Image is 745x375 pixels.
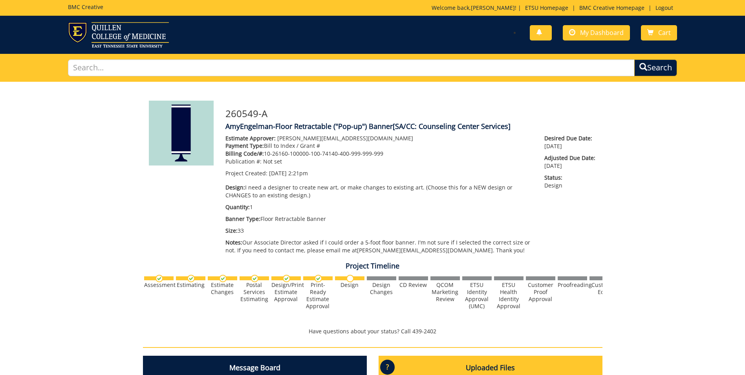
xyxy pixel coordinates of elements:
h4: Project Timeline [143,262,602,270]
img: checkmark [315,275,322,282]
h3: 260549-A [225,108,597,119]
p: I need a designer to create new art, or make changes to existing art. (Choose this for a NEW desi... [225,184,533,199]
button: Search [634,59,677,76]
div: ETSU Health Identity Approval [494,281,524,310]
div: Proofreading [558,281,587,289]
p: Design [544,174,596,189]
span: My Dashboard [580,28,624,37]
span: Adjusted Due Date: [544,154,596,162]
a: My Dashboard [563,25,630,40]
p: Our Associate Director asked if I could order a 5-foot floor banner. I'm not sure if I selected t... [225,239,533,254]
input: Search... [68,59,635,76]
img: checkmark [283,275,290,282]
span: Quantity: [225,203,250,211]
span: Billing Code/#: [225,150,264,157]
p: Floor Retractable Banner [225,215,533,223]
div: Design/Print Estimate Approval [271,281,301,303]
img: Product featured image [149,101,214,165]
div: Customer Proof Approval [526,281,555,303]
p: 1 [225,203,533,211]
img: no [346,275,354,282]
div: Design [335,281,364,289]
div: Design Changes [367,281,396,296]
div: ETSU Identity Approval (UMC) [462,281,492,310]
p: Have questions about your status? Call 439-2402 [143,327,602,335]
div: Estimate Changes [208,281,237,296]
p: ? [380,360,395,375]
span: Banner Type: [225,215,260,222]
h4: AmyEngelman-Floor Retractable ("Pop-up") Banner [225,123,597,131]
span: Size: [225,227,238,234]
img: checkmark [187,275,195,282]
a: BMC Creative Homepage [575,4,648,11]
div: Print-Ready Estimate Approval [303,281,333,310]
div: Estimating [176,281,205,289]
div: CD Review [399,281,428,289]
img: checkmark [251,275,258,282]
a: Cart [641,25,677,40]
img: ETSU logo [68,22,169,48]
span: Payment Type: [225,142,264,149]
span: [SA/CC: Counseling Center Services] [393,121,511,131]
p: Bill to Index / Grant # [225,142,533,150]
p: [DATE] [544,134,596,150]
h5: BMC Creative [68,4,103,10]
span: Publication #: [225,158,262,165]
span: [DATE] 2:21pm [269,169,308,177]
div: Customer Edits [589,281,619,296]
span: Status: [544,174,596,182]
span: Notes: [225,239,242,246]
span: Not set [263,158,282,165]
p: [PERSON_NAME][EMAIL_ADDRESS][DOMAIN_NAME] [225,134,533,142]
p: 33 [225,227,533,235]
div: Assessment [144,281,174,289]
p: Welcome back, ! | | | [432,4,677,12]
span: Project Created: [225,169,267,177]
p: 10-26160-100000-100-74140-400-999-999-999 [225,150,533,158]
span: Estimate Approver: [225,134,276,142]
div: Postal Services Estimating [240,281,269,303]
p: [DATE] [544,154,596,170]
img: checkmark [156,275,163,282]
span: Desired Due Date: [544,134,596,142]
span: Design: [225,184,245,191]
span: Cart [658,28,671,37]
a: [PERSON_NAME] [471,4,515,11]
img: checkmark [219,275,227,282]
a: ETSU Homepage [521,4,572,11]
a: Logout [652,4,677,11]
div: QCOM Marketing Review [430,281,460,303]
